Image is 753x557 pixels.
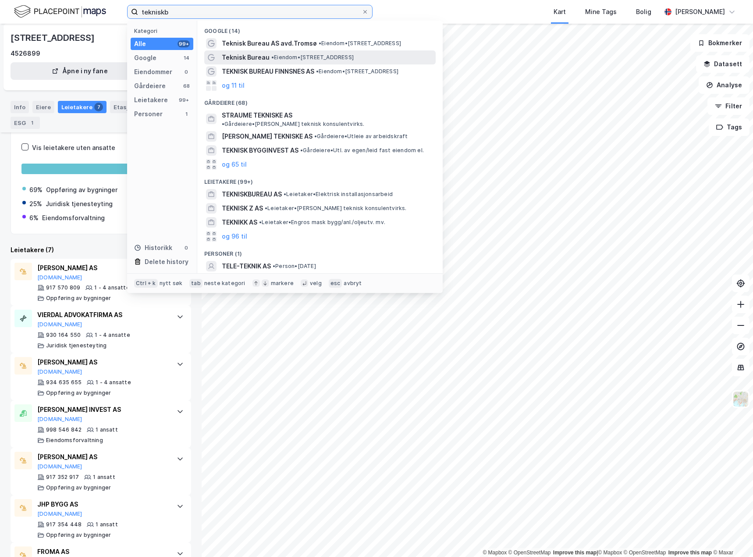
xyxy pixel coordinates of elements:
div: Personer (1) [197,243,443,259]
button: Datasett [696,55,749,73]
div: 917 354 448 [46,521,82,528]
div: [PERSON_NAME] INVEST AS [37,404,168,415]
div: Juridisk tjenesteyting [46,342,107,349]
button: [DOMAIN_NAME] [37,416,82,423]
div: VIERDAL ADVOKATFIRMA AS [37,310,168,320]
button: [DOMAIN_NAME] [37,463,82,470]
iframe: Chat Widget [709,515,753,557]
div: 917 570 809 [46,284,80,291]
span: Eiendom • [STREET_ADDRESS] [316,68,398,75]
span: • [265,205,267,211]
div: 14 [183,54,190,61]
div: Personer [134,109,163,119]
button: og 11 til [222,80,245,91]
span: • [259,219,262,225]
a: Improve this map [553,550,597,556]
div: Mine Tags [585,7,617,17]
div: neste kategori [204,280,245,287]
div: Oppføring av bygninger [46,484,111,491]
div: 1 - 4 ansatte [95,332,130,339]
button: [DOMAIN_NAME] [37,274,82,281]
div: 1 ansatt [96,426,118,433]
div: 0 [183,68,190,75]
div: FROMA AS [37,546,168,557]
button: Bokmerker [690,34,749,52]
span: TEKNISK Z AS [222,203,263,214]
div: 1 [28,118,36,127]
div: 1 - 4 ansatte [94,284,130,291]
div: Gårdeiere [134,81,166,91]
span: Gårdeiere • [PERSON_NAME] teknisk konsulentvirks. [222,121,365,128]
div: tab [189,279,202,288]
div: Info [11,101,29,113]
button: Filter [707,97,749,115]
span: • [319,40,321,46]
div: Alle [134,39,146,49]
div: 4526899 [11,48,40,59]
span: STRAUME TEKNISKE AS [222,110,292,121]
div: 69% [29,185,43,195]
div: 6% [29,213,39,223]
div: Kontrollprogram for chat [709,515,753,557]
button: og 96 til [222,231,247,242]
div: Gårdeiere (68) [197,93,443,108]
button: Åpne i ny fane [11,62,149,80]
a: OpenStreetMap [508,550,551,556]
button: og 65 til [222,159,247,170]
div: 99+ [178,96,190,104]
span: Leietaker • [PERSON_NAME] teknisk konsulentvirks. [265,205,407,212]
img: logo.f888ab2527a4732fd821a326f86c7f29.svg [14,4,106,19]
span: Gårdeiere • Utleie av arbeidskraft [314,133,408,140]
span: Teknisk Bureau AS avd.Tromsø [222,38,317,49]
span: [PERSON_NAME] TEKNISKE AS [222,131,313,142]
div: Kategori [134,28,193,34]
span: Eiendom • [STREET_ADDRESS] [319,40,401,47]
div: Eiendomsforvaltning [42,213,105,223]
div: Leietakere (7) [11,245,191,255]
span: • [271,54,274,61]
div: Historikk [134,243,172,253]
span: Teknisk Bureau [222,52,270,63]
div: 917 352 917 [46,474,79,481]
div: nytt søk [160,280,183,287]
input: Søk på adresse, matrikkel, gårdeiere, leietakere eller personer [138,5,362,18]
div: 1 [183,111,190,118]
div: Oppføring av bygninger [46,185,117,195]
div: 0 [183,244,190,251]
button: [DOMAIN_NAME] [37,511,82,518]
span: • [316,68,319,75]
div: 68 [183,82,190,89]
span: TEKNIKK AS [222,217,257,228]
div: [PERSON_NAME] AS [37,452,168,462]
span: Eiendom • [STREET_ADDRESS] [271,54,354,61]
span: • [300,147,303,154]
span: TEKNISK BYGGINVEST AS [222,145,298,156]
span: TEKNISKBUREAU AS [222,189,282,200]
div: | [483,548,733,557]
span: Leietaker • Engros mask bygg/anl./oljeutv. mv. [259,219,385,226]
div: markere [271,280,294,287]
div: Google (14) [197,21,443,36]
span: TEKNISK BUREAU FINNSNES AS [222,66,314,77]
div: Ctrl + k [134,279,158,288]
div: Leietakere [134,95,168,105]
a: Mapbox [598,550,622,556]
div: Eiendomsforvaltning [46,437,103,444]
span: • [314,133,317,139]
span: • [222,121,224,127]
a: Mapbox [483,550,507,556]
div: 25% [29,199,42,209]
div: Eiere [32,101,54,113]
span: • [273,263,275,269]
button: [DOMAIN_NAME] [37,321,82,328]
div: [STREET_ADDRESS] [11,31,96,45]
div: 934 635 655 [46,379,82,386]
span: • [284,191,286,197]
div: ESG [11,117,40,129]
div: [PERSON_NAME] [675,7,725,17]
img: Z [732,391,749,407]
div: Leietakere [58,101,107,113]
div: Oppføring av bygninger [46,532,111,539]
div: Bolig [636,7,651,17]
div: [PERSON_NAME] AS [37,263,168,273]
